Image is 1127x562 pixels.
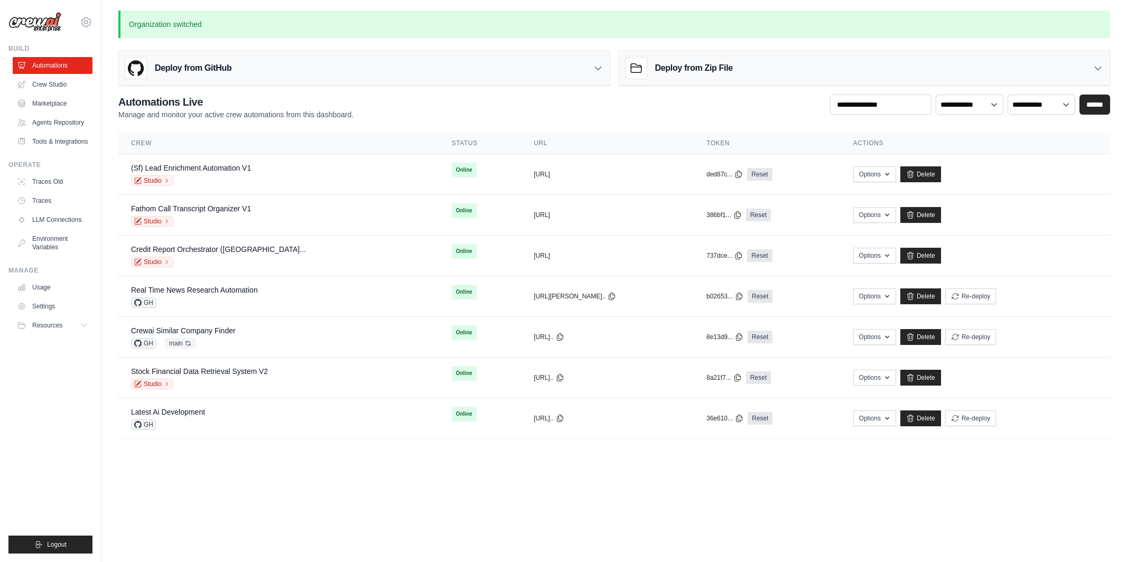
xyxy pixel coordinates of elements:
button: 386bf1... [706,211,742,219]
a: Delete [900,166,941,182]
a: (Sf) Lead Enrichment Automation V1 [131,164,251,172]
a: Reset [746,209,771,221]
a: Stock Financial Data Retrieval System V2 [131,367,268,376]
button: Resources [13,317,92,334]
img: GitHub Logo [125,58,146,79]
a: Automations [13,57,92,74]
a: Reset [747,168,772,181]
th: URL [521,133,694,154]
a: Traces [13,192,92,209]
a: Delete [900,207,941,223]
span: Online [452,366,477,381]
a: Reset [746,371,771,384]
img: Logo [8,12,61,32]
a: Reset [748,412,772,425]
h3: Deploy from Zip File [655,62,733,74]
p: Manage and monitor your active crew automations from this dashboard. [118,109,353,120]
button: 36e610... [706,414,743,423]
span: Online [452,407,477,422]
a: Marketplace [13,95,92,112]
a: Environment Variables [13,230,92,256]
button: Re-deploy [945,288,996,304]
button: Logout [8,536,92,554]
a: Delete [900,329,941,345]
th: Token [694,133,841,154]
a: Latest Ai Development [131,408,205,416]
button: Re-deploy [945,410,996,426]
a: Reset [748,331,772,343]
button: 737dce... [706,251,743,260]
span: Online [452,203,477,218]
span: Logout [47,540,67,549]
button: Options [853,410,896,426]
button: Re-deploy [945,329,996,345]
div: Build [8,44,92,53]
a: Crewai Similar Company Finder [131,326,236,335]
a: Fathom Call Transcript Organizer V1 [131,204,251,213]
a: Studio [131,379,173,389]
a: Settings [13,298,92,315]
a: Real Time News Research Automation [131,286,258,294]
button: Options [853,370,896,386]
button: Options [853,207,896,223]
th: Crew [118,133,439,154]
a: Studio [131,257,173,267]
span: GH [131,297,156,308]
button: Options [853,166,896,182]
button: 8a21f7... [706,373,742,382]
a: Credit Report Orchestrator ([GEOGRAPHIC_DATA]... [131,245,306,254]
span: Online [452,325,477,340]
a: Studio [131,216,173,227]
a: Crew Studio [13,76,92,93]
span: Online [452,285,477,299]
a: Reset [748,290,772,303]
a: Reset [747,249,772,262]
span: Resources [32,321,62,330]
button: b02653... [706,292,743,301]
span: Online [452,244,477,259]
button: Options [853,329,896,345]
a: Tools & Integrations [13,133,92,150]
h2: Automations Live [118,95,353,109]
button: Options [853,288,896,304]
a: Delete [900,410,941,426]
p: Organization switched [118,11,1110,38]
a: Studio [131,175,173,186]
span: GH [131,338,156,349]
th: Status [439,133,521,154]
h3: Deploy from GitHub [155,62,231,74]
a: Delete [900,248,941,264]
div: Operate [8,161,92,169]
a: LLM Connections [13,211,92,228]
span: Online [452,163,477,177]
button: [URL][PERSON_NAME].. [534,292,616,301]
span: GH [131,419,156,430]
div: Manage [8,266,92,275]
a: Delete [900,370,941,386]
a: Traces Old [13,173,92,190]
a: Delete [900,288,941,304]
a: Agents Repository [13,114,92,131]
button: Options [853,248,896,264]
button: 8e13d9... [706,333,743,341]
a: Usage [13,279,92,296]
th: Actions [841,133,1110,154]
button: ded87c... [706,170,743,179]
span: main [165,338,195,349]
